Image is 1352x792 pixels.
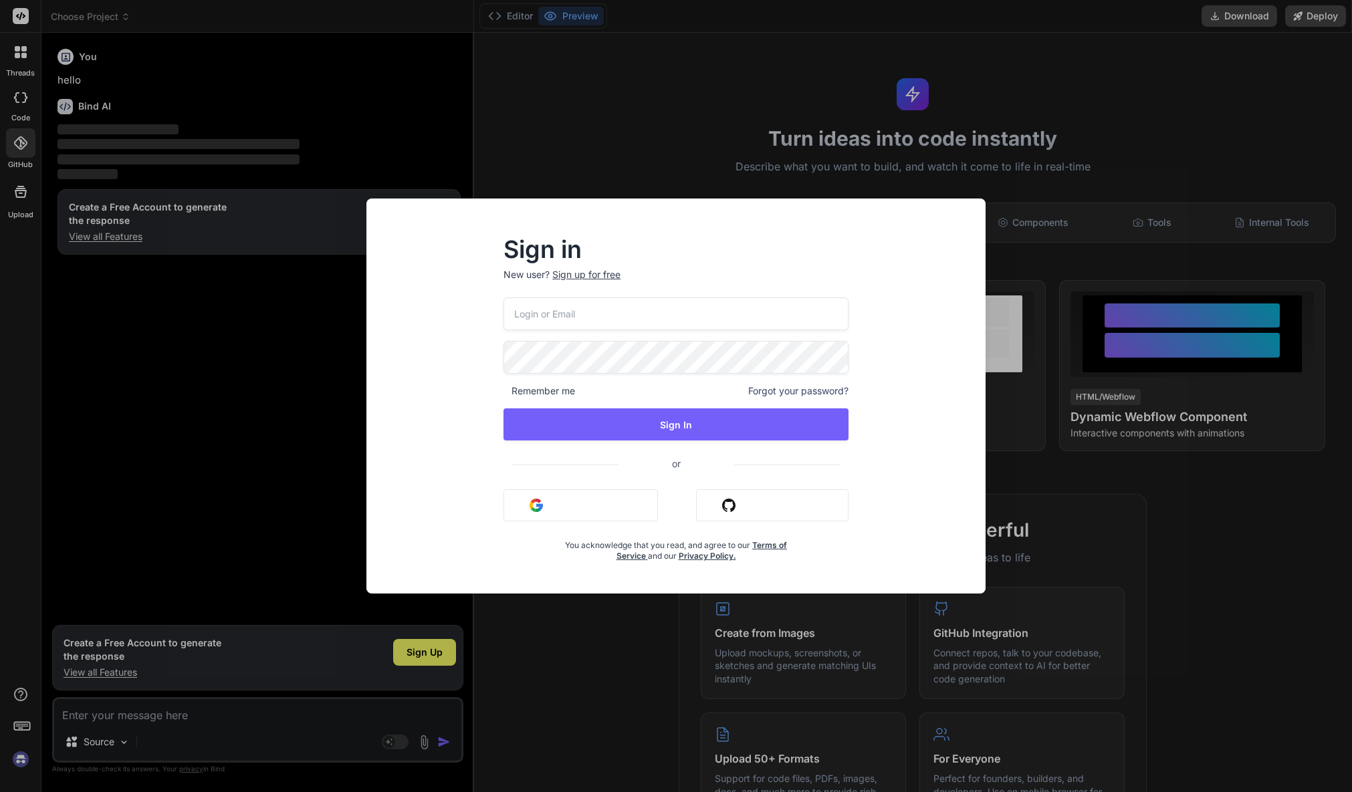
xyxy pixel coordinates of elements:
img: github [722,499,736,512]
h2: Sign in [503,239,849,260]
span: Forgot your password? [748,384,849,398]
div: Sign up for free [552,268,621,281]
button: Sign In [503,408,849,440]
button: Sign in with Github [696,489,849,521]
button: Sign in with Google [503,489,658,521]
a: Terms of Service [616,540,788,561]
a: Privacy Policy. [679,551,736,561]
input: Login or Email [503,297,849,330]
span: or [618,447,734,480]
p: New user? [503,268,849,297]
span: Remember me [503,384,575,398]
img: google [530,499,543,512]
div: You acknowledge that you read, and agree to our and our [561,532,791,561]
